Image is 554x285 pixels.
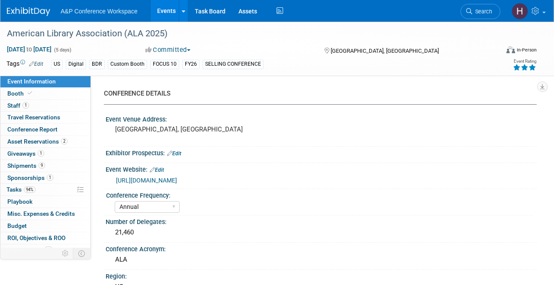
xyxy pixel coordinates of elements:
[7,247,53,253] span: Attachments
[331,48,439,54] span: [GEOGRAPHIC_DATA], [GEOGRAPHIC_DATA]
[29,61,43,67] a: Edit
[58,248,73,259] td: Personalize Event Tab Strip
[7,102,29,109] span: Staff
[7,150,44,157] span: Giveaways
[7,90,34,97] span: Booth
[89,60,105,69] div: BDR
[23,102,29,109] span: 1
[203,60,264,69] div: SELLING CONFERENCE
[0,100,90,112] a: Staff1
[0,88,90,99] a: Booth
[108,60,147,69] div: Custom Booth
[61,8,138,15] span: A&P Conference Workspace
[0,148,90,160] a: Giveaways1
[112,226,530,239] div: 21,460
[7,114,60,121] span: Travel Reservations
[47,174,53,181] span: 1
[7,78,56,85] span: Event Information
[0,136,90,147] a: Asset Reservations2
[182,60,200,69] div: FY26
[106,189,533,200] div: Conference Frequency:
[115,125,276,133] pre: [GEOGRAPHIC_DATA], [GEOGRAPHIC_DATA]
[7,198,32,205] span: Playbook
[6,186,35,193] span: Tasks
[4,26,491,42] div: American Library Association (ALA 2025)
[106,113,537,124] div: Event Venue Address:
[0,244,90,256] a: Attachments16
[142,45,194,54] button: Committed
[116,177,177,184] a: [URL][DOMAIN_NAME]
[0,184,90,195] a: Tasks94%
[106,215,537,226] div: Number of Delegates:
[7,7,50,16] img: ExhibitDay
[66,60,86,69] div: Digital
[7,126,58,133] span: Conference Report
[0,76,90,87] a: Event Information
[7,222,27,229] span: Budget
[0,112,90,123] a: Travel Reservations
[167,151,181,157] a: Edit
[459,45,537,58] div: Event Format
[6,45,52,53] span: [DATE] [DATE]
[106,243,537,253] div: Conference Acronym:
[150,167,164,173] a: Edit
[106,163,537,174] div: Event Website:
[0,172,90,184] a: Sponsorships1
[24,186,35,193] span: 94%
[0,220,90,232] a: Budget
[0,208,90,220] a: Misc. Expenses & Credits
[73,248,91,259] td: Toggle Event Tabs
[7,234,65,241] span: ROI, Objectives & ROO
[106,270,537,281] div: Region:
[472,8,492,15] span: Search
[28,91,32,96] i: Booth reservation complete
[61,138,68,144] span: 2
[104,89,530,98] div: CONFERENCE DETAILS
[0,124,90,135] a: Conference Report
[53,47,71,53] span: (5 days)
[7,210,75,217] span: Misc. Expenses & Credits
[516,47,537,53] div: In-Person
[106,147,537,158] div: Exhibitor Prospectus:
[7,138,68,145] span: Asset Reservations
[513,59,536,64] div: Event Rating
[506,46,515,53] img: Format-Inperson.png
[0,196,90,208] a: Playbook
[38,150,44,157] span: 1
[512,3,528,19] img: Hannah Siegel
[461,4,500,19] a: Search
[51,60,63,69] div: US
[25,46,33,53] span: to
[44,247,53,253] span: 16
[0,160,90,172] a: Shipments9
[7,162,45,169] span: Shipments
[39,162,45,169] span: 9
[0,232,90,244] a: ROI, Objectives & ROO
[112,253,530,266] div: ALA
[6,59,43,69] td: Tags
[150,60,179,69] div: FOCUS 10
[7,174,53,181] span: Sponsorships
